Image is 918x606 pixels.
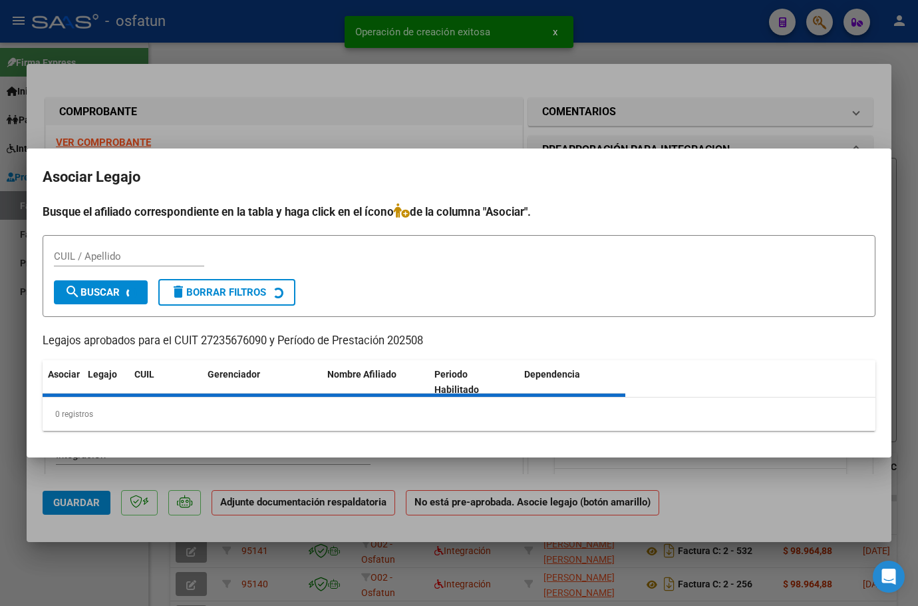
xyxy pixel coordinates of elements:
[65,284,80,300] mat-icon: search
[873,561,905,593] div: Open Intercom Messenger
[429,360,519,404] datatable-header-cell: Periodo Habilitado
[43,164,875,190] h2: Asociar Legajo
[88,369,117,380] span: Legajo
[322,360,429,404] datatable-header-cell: Nombre Afiliado
[158,279,295,306] button: Borrar Filtros
[134,369,154,380] span: CUIL
[54,280,148,304] button: Buscar
[43,398,875,431] div: 0 registros
[43,360,82,404] datatable-header-cell: Asociar
[65,286,120,298] span: Buscar
[48,369,80,380] span: Asociar
[524,369,580,380] span: Dependencia
[202,360,322,404] datatable-header-cell: Gerenciador
[519,360,626,404] datatable-header-cell: Dependencia
[43,333,875,350] p: Legajos aprobados para el CUIT 27235676090 y Período de Prestación 202508
[327,369,396,380] span: Nombre Afiliado
[208,369,260,380] span: Gerenciador
[129,360,202,404] datatable-header-cell: CUIL
[82,360,129,404] datatable-header-cell: Legajo
[170,284,186,300] mat-icon: delete
[43,203,875,220] h4: Busque el afiliado correspondiente en la tabla y haga click en el ícono de la columna "Asociar".
[434,369,479,395] span: Periodo Habilitado
[170,286,266,298] span: Borrar Filtros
